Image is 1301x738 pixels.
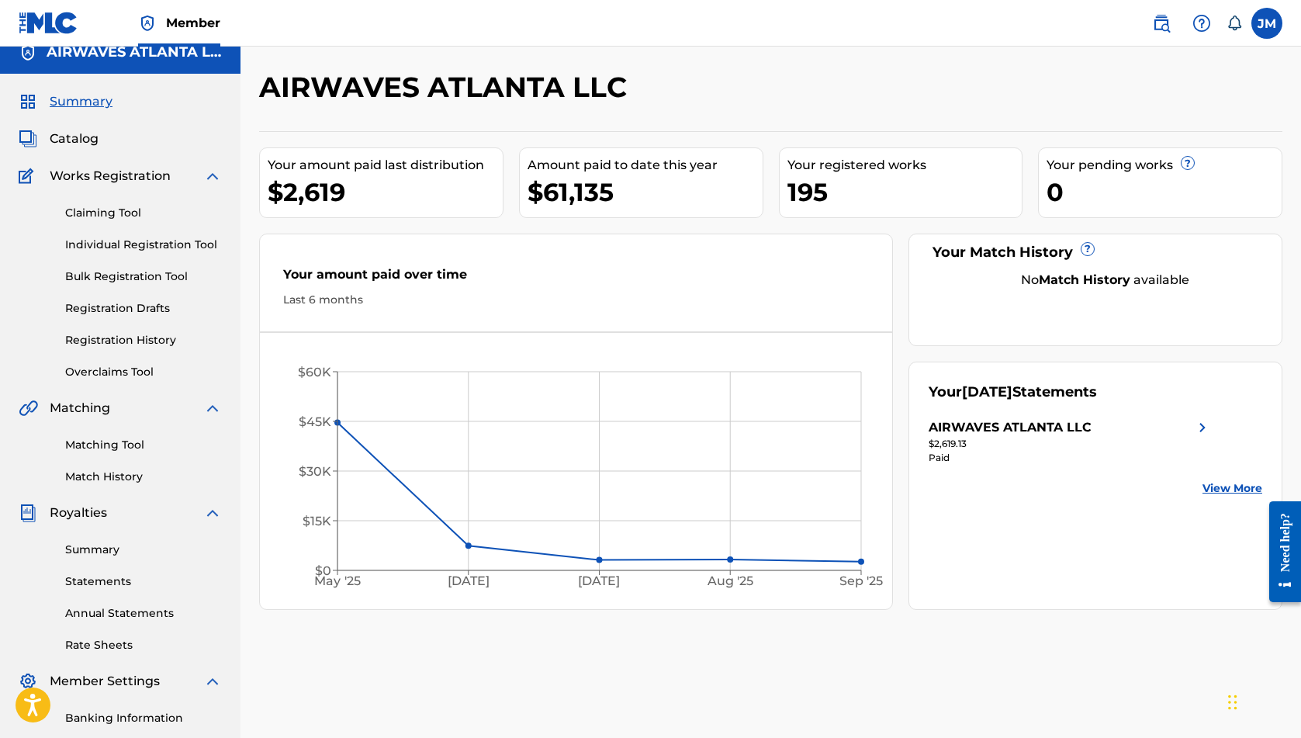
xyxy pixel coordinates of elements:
[448,573,490,588] tspan: [DATE]
[929,418,1213,465] a: AIRWAVES ATLANTA LLCright chevron icon$2,619.13Paid
[314,573,360,588] tspan: May '25
[948,271,1262,289] div: No available
[299,414,331,429] tspan: $45K
[65,469,222,485] a: Match History
[1227,16,1242,31] div: Notifications
[528,175,763,210] div: $61,135
[65,637,222,653] a: Rate Sheets
[203,399,222,418] img: expand
[65,605,222,622] a: Annual Statements
[19,504,37,522] img: Royalties
[268,156,503,175] div: Your amount paid last distribution
[65,269,222,285] a: Bulk Registration Tool
[707,573,753,588] tspan: Aug '25
[1152,14,1171,33] img: search
[1186,8,1217,39] div: Help
[1047,175,1282,210] div: 0
[1047,156,1282,175] div: Your pending works
[203,167,222,185] img: expand
[65,573,222,590] a: Statements
[19,672,37,691] img: Member Settings
[299,464,331,479] tspan: $30K
[303,514,331,528] tspan: $15K
[19,12,78,34] img: MLC Logo
[47,43,222,61] h5: AIRWAVES ATLANTA LLC
[268,175,503,210] div: $2,619
[315,563,331,578] tspan: $0
[65,237,222,253] a: Individual Registration Tool
[65,542,222,558] a: Summary
[50,167,171,185] span: Works Registration
[19,92,37,111] img: Summary
[50,672,160,691] span: Member Settings
[65,364,222,380] a: Overclaims Tool
[1192,14,1211,33] img: help
[1228,679,1237,726] div: Drag
[19,92,112,111] a: SummarySummary
[166,14,220,32] span: Member
[1182,157,1194,169] span: ?
[19,167,39,185] img: Works Registration
[787,156,1022,175] div: Your registered works
[578,573,620,588] tspan: [DATE]
[929,382,1097,403] div: Your Statements
[1081,243,1094,255] span: ?
[787,175,1022,210] div: 195
[962,383,1012,400] span: [DATE]
[50,130,99,148] span: Catalog
[50,504,107,522] span: Royalties
[1258,487,1301,615] iframe: Resource Center
[203,672,222,691] img: expand
[19,399,38,418] img: Matching
[138,14,157,33] img: Top Rightsholder
[259,70,635,105] h2: AIRWAVES ATLANTA LLC
[1193,418,1212,437] img: right chevron icon
[283,265,869,292] div: Your amount paid over time
[19,130,37,148] img: Catalog
[65,300,222,317] a: Registration Drafts
[65,332,222,348] a: Registration History
[839,573,883,588] tspan: Sep '25
[1223,664,1301,738] iframe: Chat Widget
[65,710,222,726] a: Banking Information
[298,365,331,379] tspan: $60K
[1039,272,1130,287] strong: Match History
[929,437,1213,451] div: $2,619.13
[1146,8,1177,39] a: Public Search
[929,451,1213,465] div: Paid
[929,418,1092,437] div: AIRWAVES ATLANTA LLC
[19,43,37,62] img: Accounts
[929,242,1262,263] div: Your Match History
[65,205,222,221] a: Claiming Tool
[50,92,112,111] span: Summary
[203,504,222,522] img: expand
[19,130,99,148] a: CatalogCatalog
[528,156,763,175] div: Amount paid to date this year
[65,437,222,453] a: Matching Tool
[1251,8,1282,39] div: User Menu
[1202,480,1262,497] a: View More
[50,399,110,418] span: Matching
[283,292,869,308] div: Last 6 months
